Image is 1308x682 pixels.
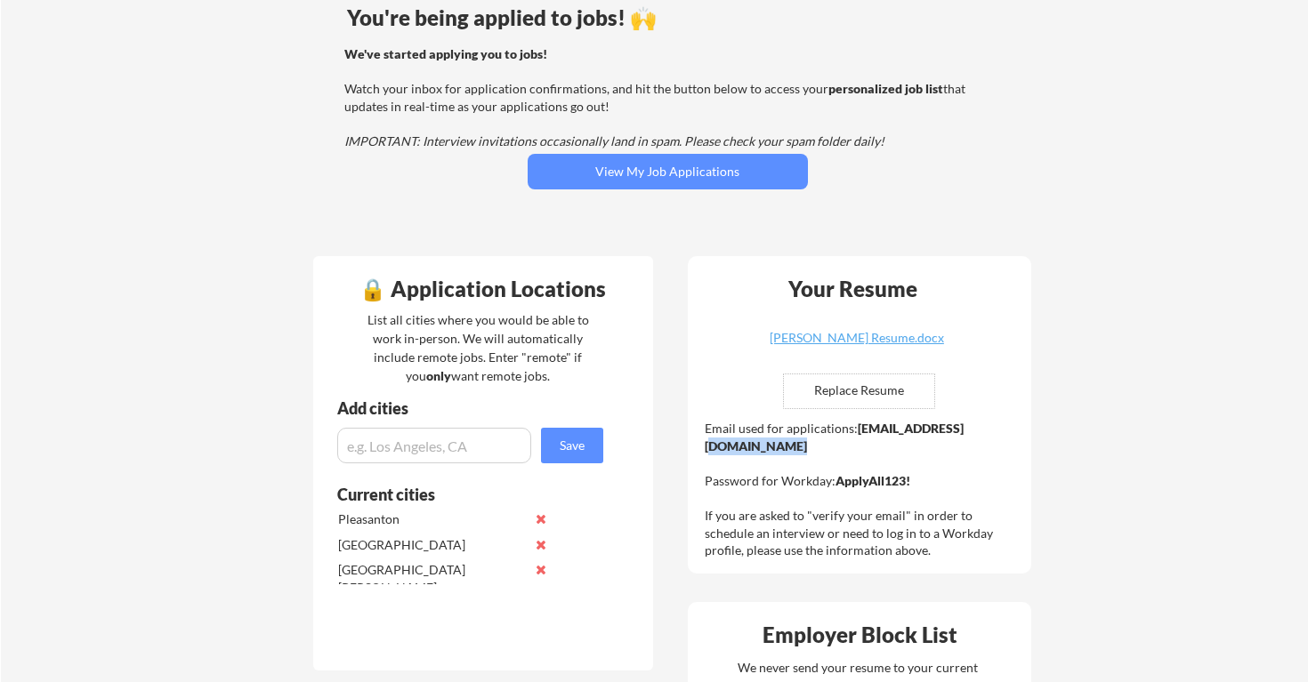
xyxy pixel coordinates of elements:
[338,561,526,596] div: [GEOGRAPHIC_DATA][PERSON_NAME]
[751,332,963,344] div: [PERSON_NAME] Resume.docx
[344,45,986,150] div: Watch your inbox for application confirmations, and hit the button below to access your that upda...
[344,46,547,61] strong: We've started applying you to jobs!
[338,536,526,554] div: [GEOGRAPHIC_DATA]
[318,278,649,300] div: 🔒 Application Locations
[338,510,526,528] div: Pleasanton
[828,81,943,96] strong: personalized job list
[705,420,1019,559] div: Email used for applications: Password for Workday: If you are asked to "verify your email" in ord...
[836,473,910,488] strong: ApplyAll123!
[347,7,989,28] div: You're being applied to jobs! 🙌
[356,310,601,385] div: List all cities where you would be able to work in-person. We will automatically include remote j...
[337,428,531,463] input: e.g. Los Angeles, CA
[765,278,941,300] div: Your Resume
[705,421,964,453] strong: [EMAIL_ADDRESS][DOMAIN_NAME]
[426,368,451,383] strong: only
[751,332,963,359] a: [PERSON_NAME] Resume.docx
[695,624,1026,646] div: Employer Block List
[337,486,584,502] div: Current cities
[541,428,603,463] button: Save
[528,154,808,189] button: View My Job Applications
[337,400,608,416] div: Add cities
[344,133,884,148] em: IMPORTANT: Interview invitations occasionally land in spam. Please check your spam folder daily!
